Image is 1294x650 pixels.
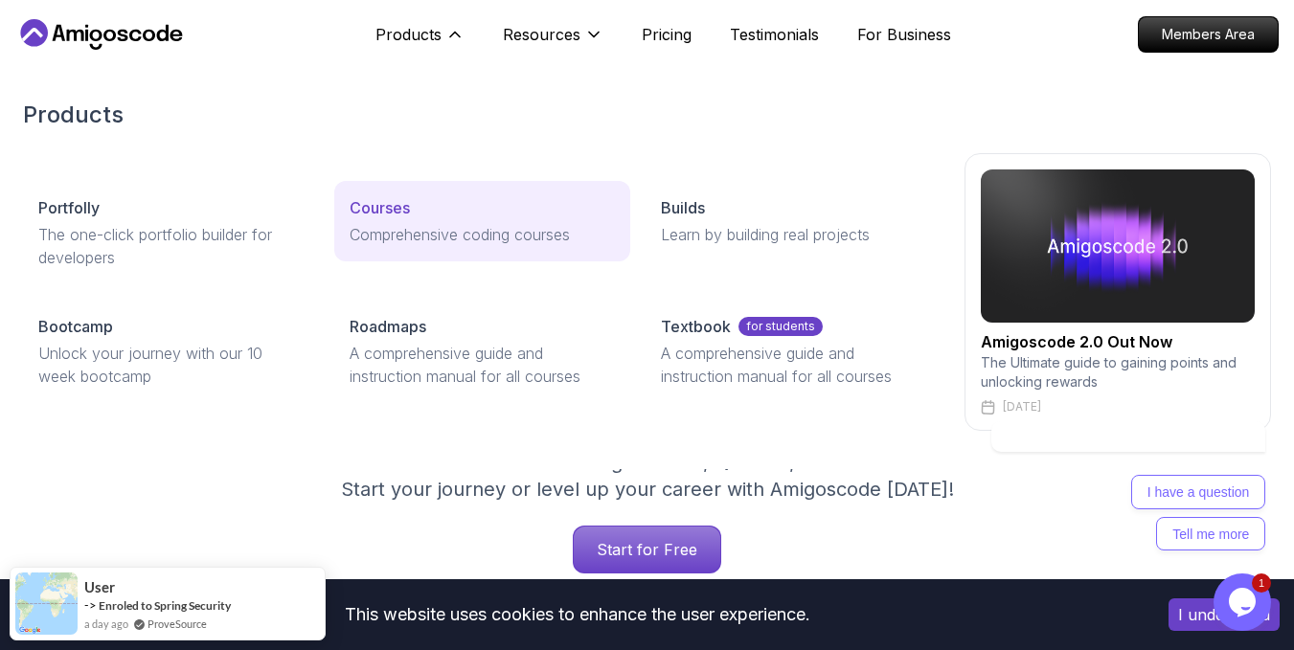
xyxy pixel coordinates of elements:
p: Comprehensive coding courses [350,223,615,246]
p: Products [375,23,442,46]
a: Pricing [642,23,692,46]
a: CoursesComprehensive coding courses [334,181,630,261]
p: Portfolly [38,196,100,219]
a: Textbookfor studentsA comprehensive guide and instruction manual for all courses [646,300,942,403]
img: provesource social proof notification image [15,572,78,635]
p: Get unlimited access to coding , , and . Start your journey or level up your career with Amigosco... [326,449,969,503]
iframe: chat widget [930,249,1275,564]
button: Resources [503,23,603,61]
button: Accept cookies [1169,598,1280,631]
p: Members Area [1139,17,1278,52]
iframe: chat widget [1214,573,1275,631]
p: Builds [661,196,705,219]
p: Textbook [661,315,731,338]
p: Unlock your journey with our 10 week bootcamp [38,342,304,388]
p: Learn by building real projects [661,223,926,246]
p: A comprehensive guide and instruction manual for all courses [661,342,926,388]
a: amigoscode 2.0Amigoscode 2.0 Out NowThe Ultimate guide to gaining points and unlocking rewards[DATE] [965,153,1271,431]
div: This website uses cookies to enhance the user experience. [14,594,1140,636]
p: A comprehensive guide and instruction manual for all courses [350,342,615,388]
a: For Business [857,23,951,46]
p: Start for Free [574,527,720,572]
a: ProveSource [148,616,207,632]
p: Resources [503,23,580,46]
span: -> [84,597,97,613]
img: amigoscode 2.0 [981,169,1255,323]
span: User [84,579,115,595]
button: Products [375,23,465,61]
a: Enroled to Spring Security [99,598,231,613]
p: for students [738,317,823,336]
a: BootcampUnlock your journey with our 10 week bootcamp [23,300,319,403]
h2: Products [23,100,1271,130]
p: Roadmaps [350,315,426,338]
a: PortfollyThe one-click portfolio builder for developers [23,181,319,284]
a: Testimonials [730,23,819,46]
a: RoadmapsA comprehensive guide and instruction manual for all courses [334,300,630,403]
span: a day ago [84,616,128,632]
p: Courses [350,196,410,219]
a: BuildsLearn by building real projects [646,181,942,261]
a: Start for Free [573,526,721,573]
a: Members Area [1138,16,1279,53]
p: The one-click portfolio builder for developers [38,223,304,269]
p: Bootcamp [38,315,113,338]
